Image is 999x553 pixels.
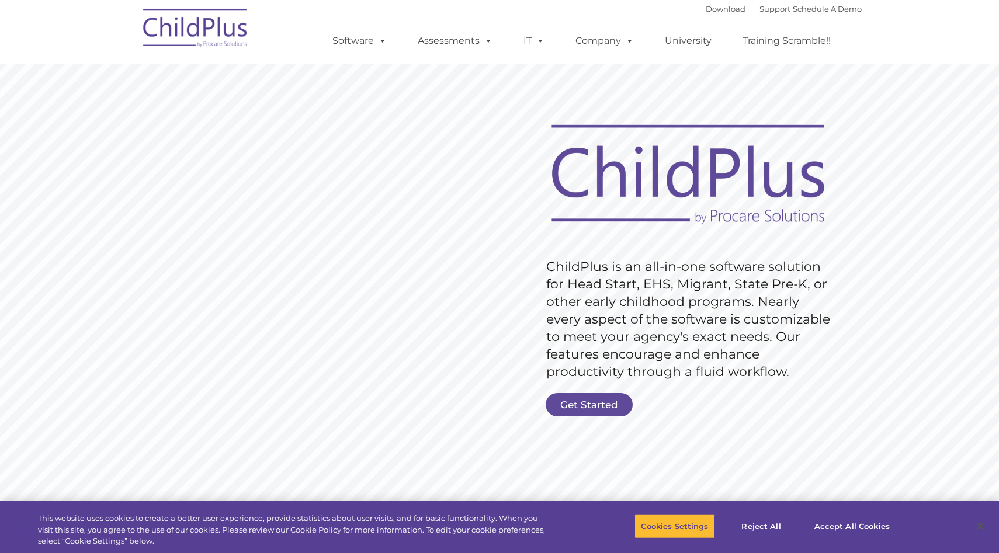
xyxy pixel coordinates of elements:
font: | [706,4,862,13]
a: Company [564,29,646,53]
img: ChildPlus by Procare Solutions [137,1,254,59]
a: Download [706,4,745,13]
a: Schedule A Demo [793,4,862,13]
a: Training Scramble!! [731,29,842,53]
button: Accept All Cookies [808,514,896,538]
button: Close [967,513,993,539]
a: University [653,29,723,53]
a: Software [321,29,398,53]
div: This website uses cookies to create a better user experience, provide statistics about user visit... [38,513,550,547]
button: Reject All [725,514,798,538]
a: Assessments [406,29,504,53]
a: Support [759,4,790,13]
button: Cookies Settings [634,514,714,538]
rs-layer: ChildPlus is an all-in-one software solution for Head Start, EHS, Migrant, State Pre-K, or other ... [546,258,836,381]
a: IT [512,29,556,53]
a: Get Started [546,393,633,416]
